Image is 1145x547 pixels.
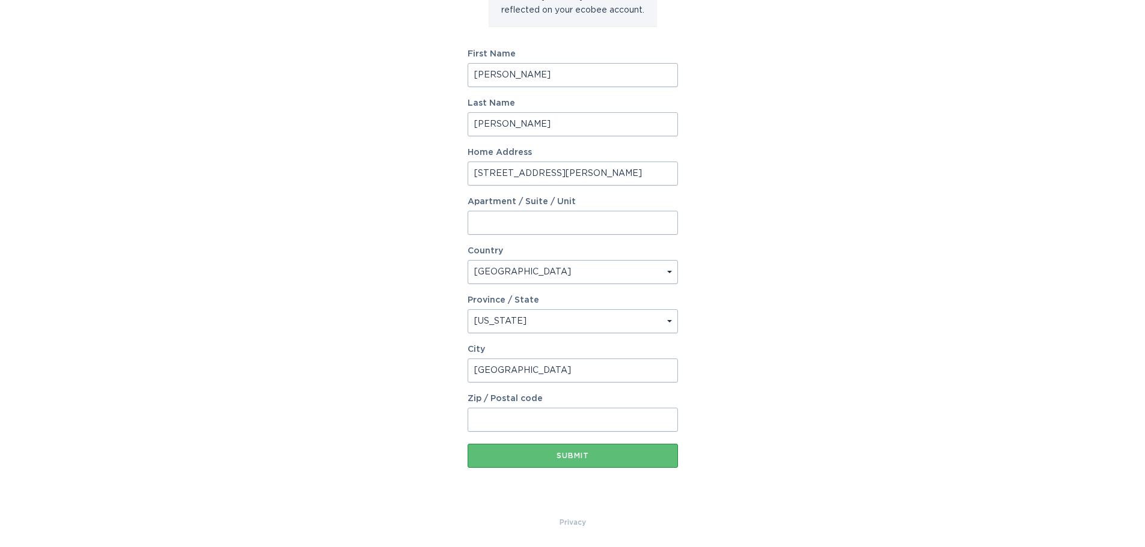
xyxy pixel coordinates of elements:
label: Province / State [468,296,539,304]
button: Submit [468,444,678,468]
label: Apartment / Suite / Unit [468,198,678,206]
label: Zip / Postal code [468,394,678,403]
label: Home Address [468,148,678,157]
label: City [468,345,678,354]
label: Last Name [468,99,678,107]
div: Submit [474,452,672,459]
label: First Name [468,50,678,58]
label: Country [468,247,503,255]
a: Privacy Policy & Terms of Use [560,516,586,529]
